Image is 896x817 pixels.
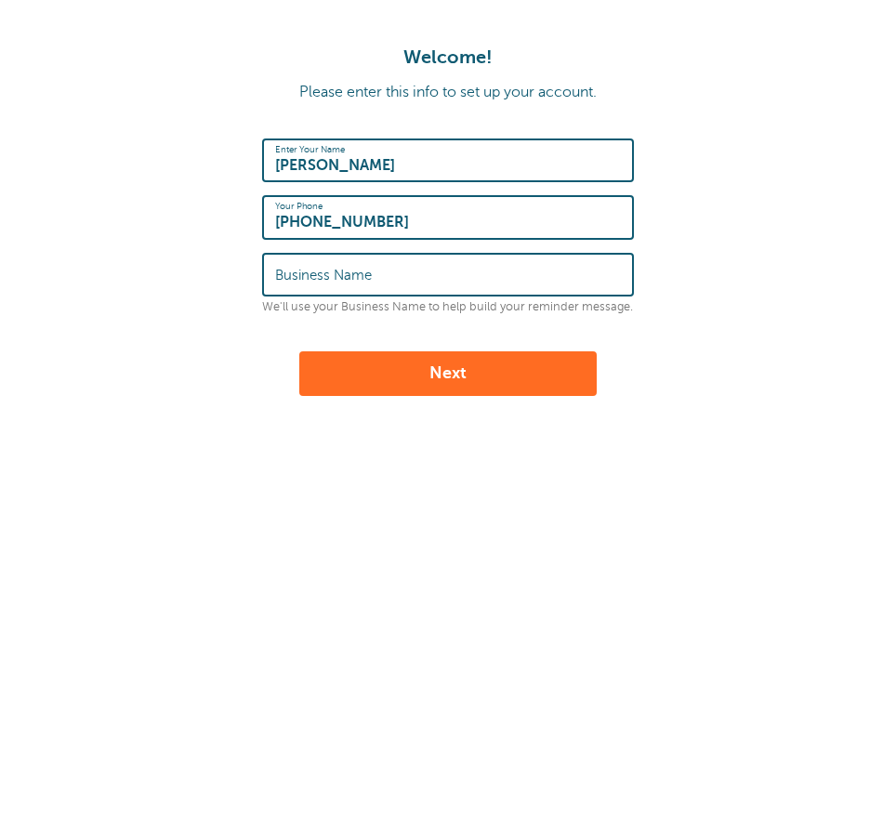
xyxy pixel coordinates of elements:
p: Please enter this info to set up your account. [19,84,877,101]
h1: Welcome! [19,46,877,69]
p: We'll use your Business Name to help build your reminder message. [262,300,634,314]
label: Enter Your Name [275,144,345,155]
label: Business Name [275,267,372,283]
button: Next [299,351,597,396]
label: Your Phone [275,201,323,212]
